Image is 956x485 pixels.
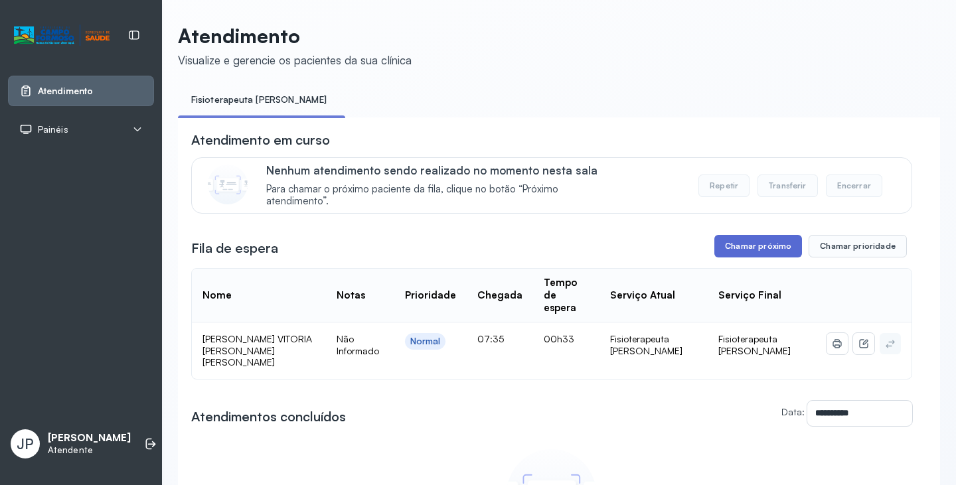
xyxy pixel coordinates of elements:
[477,289,522,302] div: Chegada
[208,165,248,204] img: Imagem de CalloutCard
[826,174,882,197] button: Encerrar
[178,89,340,111] a: Fisioterapeuta [PERSON_NAME]
[337,333,379,356] span: Não Informado
[191,407,346,426] h3: Atendimentos concluídos
[48,445,131,456] p: Atendente
[477,333,504,344] span: 07:35
[718,289,781,302] div: Serviço Final
[202,289,232,302] div: Nome
[757,174,818,197] button: Transferir
[178,53,412,67] div: Visualize e gerencie os pacientes da sua clínica
[337,289,365,302] div: Notas
[191,131,330,149] h3: Atendimento em curso
[38,86,93,97] span: Atendimento
[14,25,110,46] img: Logotipo do estabelecimento
[19,84,143,98] a: Atendimento
[202,333,312,368] span: [PERSON_NAME] VITORIA [PERSON_NAME] [PERSON_NAME]
[714,235,802,257] button: Chamar próximo
[191,239,278,257] h3: Fila de espera
[405,289,456,302] div: Prioridade
[48,432,131,445] p: [PERSON_NAME]
[544,333,574,344] span: 00h33
[718,333,791,356] span: Fisioterapeuta [PERSON_NAME]
[266,183,617,208] span: Para chamar o próximo paciente da fila, clique no botão “Próximo atendimento”.
[781,406,805,417] label: Data:
[410,336,441,347] div: Normal
[698,174,750,197] button: Repetir
[809,235,907,257] button: Chamar prioridade
[38,124,68,135] span: Painéis
[178,24,412,48] p: Atendimento
[610,333,697,356] div: Fisioterapeuta [PERSON_NAME]
[544,277,590,314] div: Tempo de espera
[610,289,675,302] div: Serviço Atual
[266,163,617,177] p: Nenhum atendimento sendo realizado no momento nesta sala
